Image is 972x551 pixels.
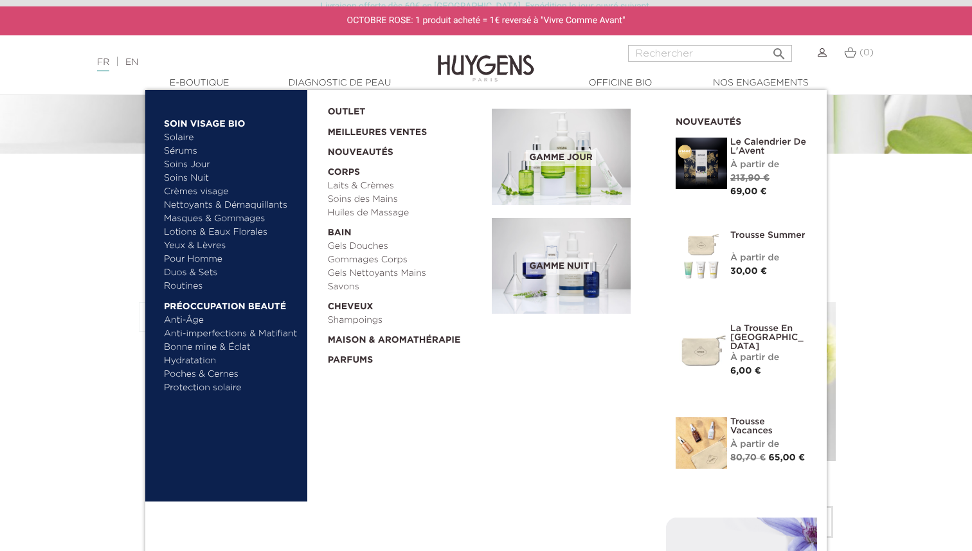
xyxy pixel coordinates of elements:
[628,45,792,62] input: Rechercher
[164,381,298,395] a: Protection solaire
[164,253,298,266] a: Pour Homme
[328,280,483,294] a: Savons
[730,324,807,351] a: La Trousse en [GEOGRAPHIC_DATA]
[730,453,766,462] span: 80,70 €
[328,99,472,119] a: OUTLET
[328,193,483,206] a: Soins des Mains
[328,179,483,193] a: Laits & Crèmes
[492,109,656,205] a: Gamme jour
[676,138,727,189] img: Le Calendrier de L'Avent
[164,212,298,226] a: Masques & Gommages
[526,258,592,275] span: Gamme nuit
[164,239,298,253] a: Yeux & Lèvres
[328,159,483,179] a: Corps
[730,417,807,435] a: Trousse Vacances
[526,150,595,166] span: Gamme jour
[164,293,298,314] a: Préoccupation beauté
[768,41,791,59] button: 
[676,231,727,282] img: Trousse Summer
[164,172,287,185] a: Soins Nuit
[328,267,483,280] a: Gels Nettoyants Mains
[164,314,298,327] a: Anti-Âge
[328,140,483,159] a: Nouveautés
[164,145,298,158] a: Sérums
[328,327,483,347] a: Maison & Aromathérapie
[676,113,807,128] h2: Nouveautés
[164,280,298,293] a: Routines
[328,347,483,367] a: Parfums
[860,48,874,57] span: (0)
[164,327,298,341] a: Anti-imperfections & Matifiant
[328,240,483,253] a: Gels Douches
[164,111,298,131] a: Soin Visage Bio
[676,324,727,375] img: La Trousse en Coton
[730,138,807,156] a: Le Calendrier de L'Avent
[730,438,807,451] div: À partir de
[492,109,631,205] img: routine_jour_banner.jpg
[730,158,807,172] div: À partir de
[91,55,395,70] div: |
[328,314,483,327] a: Shampoings
[730,174,770,183] span: 213,90 €
[492,218,656,314] a: Gamme nuit
[438,34,534,84] img: Huygens
[328,253,483,267] a: Gommages Corps
[676,417,727,469] img: La Trousse vacances
[135,77,264,90] a: E-Boutique
[97,58,109,71] a: FR
[164,354,298,368] a: Hydratation
[492,218,631,314] img: routine_nuit_banner.jpg
[164,266,298,280] a: Duos & Sets
[328,119,472,140] a: Meilleures Ventes
[125,58,138,67] a: EN
[139,302,298,332] button: Pertinence
[730,187,767,196] span: 69,00 €
[164,368,298,381] a: Poches & Cernes
[328,206,483,220] a: Huiles de Massage
[164,131,298,145] a: Solaire
[328,294,483,314] a: Cheveux
[730,231,807,240] a: Trousse Summer
[730,251,807,265] div: À partir de
[328,220,483,240] a: Bain
[164,341,298,354] a: Bonne mine & Éclat
[696,77,825,90] a: Nos engagements
[730,351,807,365] div: À partir de
[730,267,767,276] span: 30,00 €
[164,158,298,172] a: Soins Jour
[164,199,298,212] a: Nettoyants & Démaquillants
[164,185,298,199] a: Crèmes visage
[771,42,787,58] i: 
[730,366,761,375] span: 6,00 €
[556,77,685,90] a: Officine Bio
[769,453,806,462] span: 65,00 €
[164,226,298,239] a: Lotions & Eaux Florales
[275,77,404,90] a: Diagnostic de peau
